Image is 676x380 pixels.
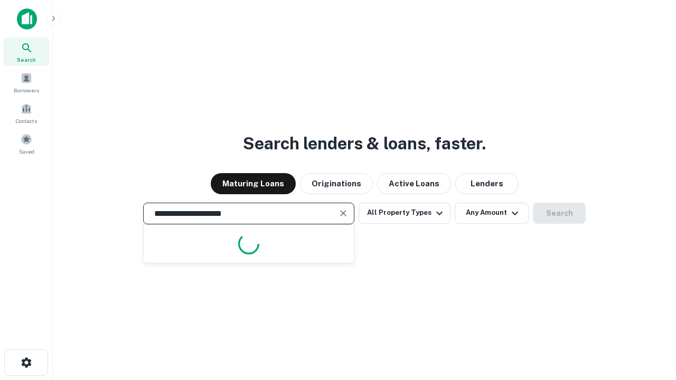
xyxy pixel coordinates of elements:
[3,37,50,66] a: Search
[336,206,351,221] button: Clear
[17,55,36,64] span: Search
[455,173,519,194] button: Lenders
[359,203,450,224] button: All Property Types
[14,86,39,94] span: Borrowers
[455,203,529,224] button: Any Amount
[16,117,37,125] span: Contacts
[243,131,486,156] h3: Search lenders & loans, faster.
[211,173,296,194] button: Maturing Loans
[3,129,50,158] a: Saved
[17,8,37,30] img: capitalize-icon.png
[300,173,373,194] button: Originations
[19,147,34,156] span: Saved
[3,68,50,97] a: Borrowers
[377,173,451,194] button: Active Loans
[623,296,676,346] iframe: Chat Widget
[3,99,50,127] a: Contacts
